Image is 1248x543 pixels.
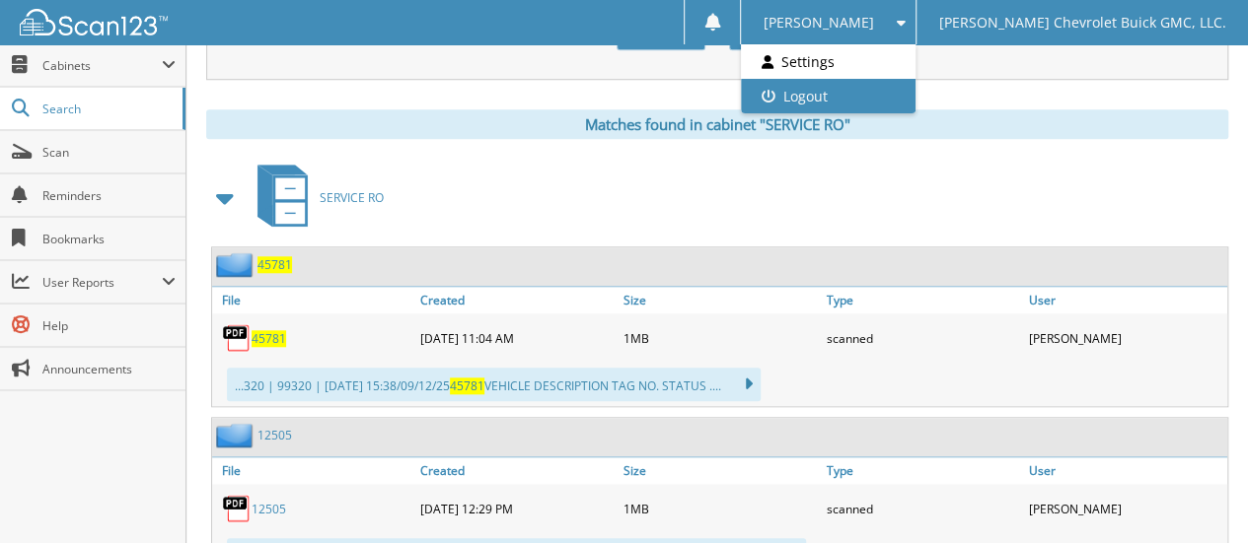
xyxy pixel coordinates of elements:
div: 1MB [619,489,822,528]
div: [DATE] 11:04 AM [415,318,619,358]
a: Settings [741,44,915,79]
span: Scan [42,144,176,161]
img: PDF.png [222,494,252,523]
div: scanned [821,318,1024,358]
a: 12505 [257,427,292,443]
img: folder2.png [216,423,257,447]
a: 45781 [257,256,292,273]
span: User Reports [42,274,162,291]
div: 1MB [619,318,822,358]
a: Logout [741,79,915,113]
img: scan123-logo-white.svg [20,9,168,35]
a: Type [821,287,1024,313]
div: [PERSON_NAME] [1024,318,1227,358]
div: [PERSON_NAME] [1024,489,1227,528]
a: User [1024,457,1227,484]
img: folder2.png [216,252,257,277]
div: [DATE] 12:29 PM [415,489,619,528]
img: PDF.png [222,323,252,353]
a: Type [821,457,1024,484]
span: Bookmarks [42,231,176,247]
iframe: Chat Widget [1149,448,1248,543]
span: Help [42,317,176,334]
a: SERVICE RO [246,159,384,237]
span: Announcements [42,361,176,377]
span: [PERSON_NAME] Chevrolet Buick GMC, LLC. [938,17,1225,29]
a: User [1024,287,1227,313]
span: Search [42,101,173,117]
a: Size [619,287,822,313]
span: SERVICE RO [320,189,384,206]
a: 45781 [252,330,286,347]
span: 45781 [450,377,484,394]
span: [PERSON_NAME] [764,17,874,29]
div: scanned [821,489,1024,528]
a: 12505 [252,501,286,517]
div: ...320 | 99320 | [DATE] 15:38/09/12/25 VEHICLE DESCRIPTION TAG NO. STATUS .... [227,368,761,401]
a: Created [415,287,619,313]
a: Size [619,457,822,484]
a: Created [415,457,619,484]
a: File [212,457,415,484]
a: File [212,287,415,313]
div: Matches found in cabinet "SERVICE RO" [206,109,1228,139]
span: Cabinets [42,57,162,74]
span: Reminders [42,187,176,204]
